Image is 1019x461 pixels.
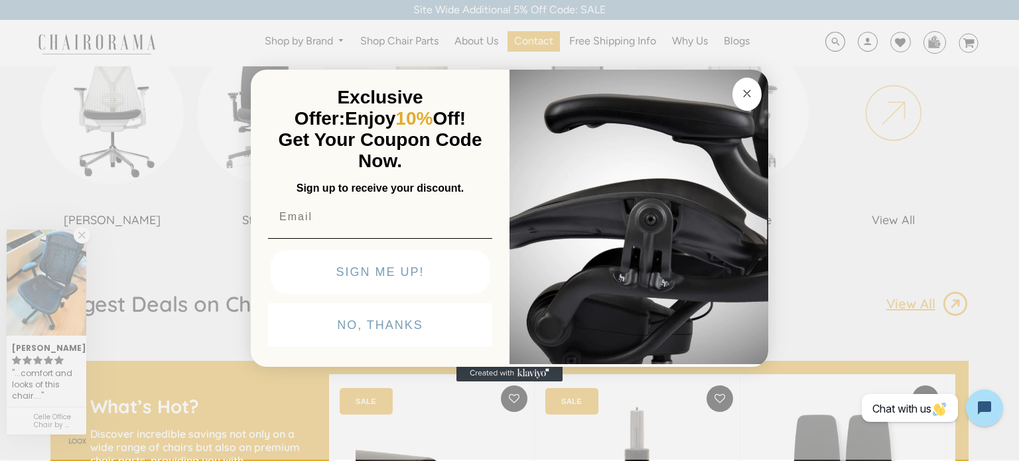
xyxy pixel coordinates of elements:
[732,78,762,111] button: Close dialog
[345,108,466,129] span: Enjoy Off!
[279,129,482,171] span: Get Your Coupon Code Now.
[268,303,492,347] button: NO, THANKS
[297,182,464,194] span: Sign up to receive your discount.
[268,238,492,239] img: underline
[395,108,433,129] span: 10%
[456,365,563,381] a: Created with Klaviyo - opens in a new tab
[509,67,768,364] img: 92d77583-a095-41f6-84e7-858462e0427a.jpeg
[268,204,492,230] input: Email
[271,250,490,294] button: SIGN ME UP!
[295,87,423,129] span: Exclusive Offer:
